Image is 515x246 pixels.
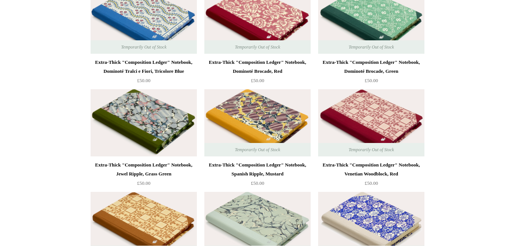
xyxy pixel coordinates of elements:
a: Extra-Thick "Composition Ledger" Notebook, Dominoté Tralci e Fiori, Tricolore Blue £50.00 [91,58,197,88]
span: Temporarily Out of Stock [227,143,287,156]
span: £50.00 [137,78,150,83]
span: £50.00 [137,180,150,186]
span: Temporarily Out of Stock [341,40,401,54]
span: £50.00 [251,78,264,83]
a: Extra-Thick "Composition Ledger" Notebook, Jewel Ripple, Grass Green £50.00 [91,161,197,191]
div: Extra-Thick "Composition Ledger" Notebook, Dominoté Brocade, Red [206,58,309,76]
span: Temporarily Out of Stock [113,40,174,54]
a: Extra-Thick "Composition Ledger" Notebook, Venetian Woodblock, Red Extra-Thick "Composition Ledge... [318,89,424,156]
div: Extra-Thick "Composition Ledger" Notebook, Venetian Woodblock, Red [320,161,423,178]
a: Extra-Thick "Composition Ledger" Notebook, Dominoté Brocade, Red £50.00 [204,58,311,88]
a: Extra-Thick "Composition Ledger" Notebook, Jewel Ripple, Grass Green Extra-Thick "Composition Led... [91,89,197,156]
img: Extra-Thick "Composition Ledger" Notebook, Jewel Ripple, Grass Green [91,89,197,156]
a: Extra-Thick "Composition Ledger" Notebook, Spanish Ripple, Mustard £50.00 [204,161,311,191]
div: Extra-Thick "Composition Ledger" Notebook, Spanish Ripple, Mustard [206,161,309,178]
a: Extra-Thick "Composition Ledger" Notebook, Spanish Ripple, Mustard Extra-Thick "Composition Ledge... [204,89,311,156]
span: Temporarily Out of Stock [341,143,401,156]
img: Extra-Thick "Composition Ledger" Notebook, Spanish Ripple, Mustard [204,89,311,156]
div: Extra-Thick "Composition Ledger" Notebook, Dominoté Tralci e Fiori, Tricolore Blue [92,58,195,76]
div: Extra-Thick "Composition Ledger" Notebook, Dominoté Brocade, Green [320,58,423,76]
span: £50.00 [365,180,378,186]
div: Extra-Thick "Composition Ledger" Notebook, Jewel Ripple, Grass Green [92,161,195,178]
span: Temporarily Out of Stock [227,40,287,54]
a: Extra-Thick "Composition Ledger" Notebook, Dominoté Brocade, Green £50.00 [318,58,424,88]
a: Extra-Thick "Composition Ledger" Notebook, Venetian Woodblock, Red £50.00 [318,161,424,191]
span: £50.00 [365,78,378,83]
img: Extra-Thick "Composition Ledger" Notebook, Venetian Woodblock, Red [318,89,424,156]
span: £50.00 [251,180,264,186]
